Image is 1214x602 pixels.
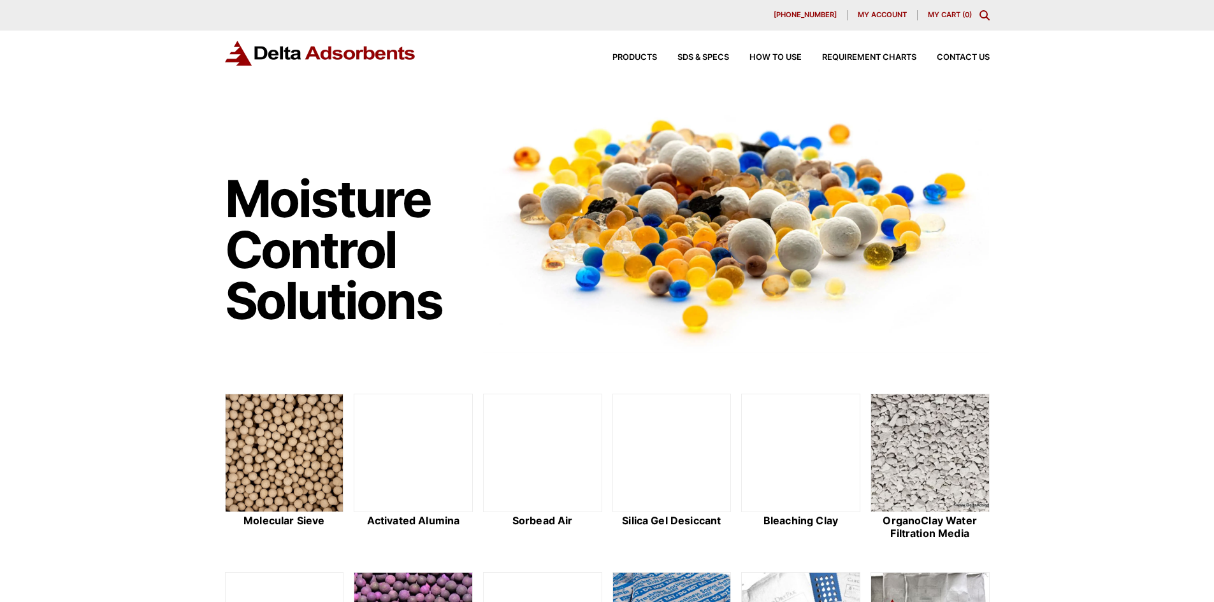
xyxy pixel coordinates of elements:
h2: OrganoClay Water Filtration Media [871,515,990,539]
span: [PHONE_NUMBER] [774,11,837,18]
img: Image [483,96,990,353]
div: Toggle Modal Content [979,10,990,20]
a: My Cart (0) [928,10,972,19]
a: My account [848,10,918,20]
a: Silica Gel Desiccant [612,394,732,541]
a: OrganoClay Water Filtration Media [871,394,990,541]
a: Sorbead Air [483,394,602,541]
a: Bleaching Clay [741,394,860,541]
a: Activated Alumina [354,394,473,541]
h2: Sorbead Air [483,515,602,527]
a: Contact Us [916,54,990,62]
span: 0 [965,10,969,19]
span: My account [858,11,907,18]
h1: Moisture Control Solutions [225,173,471,326]
span: Requirement Charts [822,54,916,62]
a: Requirement Charts [802,54,916,62]
span: Products [612,54,657,62]
a: Products [592,54,657,62]
h2: Activated Alumina [354,515,473,527]
h2: Bleaching Clay [741,515,860,527]
a: Molecular Sieve [225,394,344,541]
span: How to Use [749,54,802,62]
a: SDS & SPECS [657,54,729,62]
img: Delta Adsorbents [225,41,416,66]
a: [PHONE_NUMBER] [763,10,848,20]
a: How to Use [729,54,802,62]
span: SDS & SPECS [677,54,729,62]
span: Contact Us [937,54,990,62]
h2: Silica Gel Desiccant [612,515,732,527]
h2: Molecular Sieve [225,515,344,527]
